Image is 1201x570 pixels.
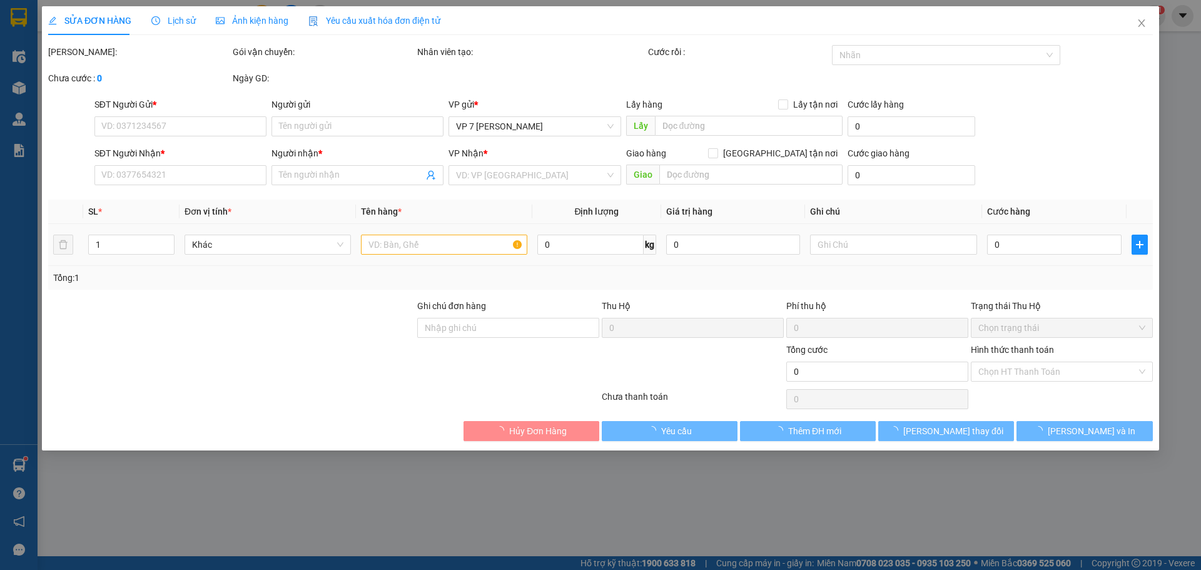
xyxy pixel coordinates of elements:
span: Ảnh kiện hàng [216,16,288,26]
span: Hủy Đơn Hàng [509,424,567,438]
button: [PERSON_NAME] và In [1017,421,1153,441]
input: VD: Bàn, Ghế [361,235,527,255]
div: Chưa cước : [48,71,230,85]
span: [PERSON_NAME] thay đổi [903,424,1003,438]
span: VP Nhận [449,148,484,158]
span: Thêm ĐH mới [788,424,841,438]
span: Cước hàng [987,206,1030,216]
span: Khác [192,235,343,254]
span: Lấy hàng [626,99,662,109]
span: Lịch sử [151,16,196,26]
span: Định lượng [575,206,619,216]
div: SĐT Người Nhận [94,146,266,160]
button: delete [53,235,73,255]
div: Tổng: 1 [53,271,464,285]
span: Lấy [626,116,655,136]
span: edit [48,16,57,25]
div: Ngày GD: [233,71,415,85]
span: clock-circle [151,16,160,25]
div: Người nhận [271,146,443,160]
button: Close [1124,6,1159,41]
div: Phí thu hộ [786,299,968,318]
div: SĐT Người Gửi [94,98,266,111]
label: Cước lấy hàng [848,99,904,109]
div: Trạng thái Thu Hộ [971,299,1153,313]
span: Tổng cước [786,345,828,355]
div: Chưa thanh toán [600,390,785,412]
label: Cước giao hàng [848,148,910,158]
span: Yêu cầu xuất hóa đơn điện tử [308,16,440,26]
span: Giao [626,165,659,185]
input: Ghi Chú [811,235,977,255]
div: VP gửi [449,98,621,111]
span: Yêu cầu [661,424,692,438]
span: Giá trị hàng [666,206,712,216]
button: Yêu cầu [602,421,737,441]
span: [PERSON_NAME] và In [1048,424,1135,438]
span: close [1137,18,1147,28]
div: Nhân viên tạo: [417,45,646,59]
span: Lấy tận nơi [788,98,843,111]
span: Giao hàng [626,148,666,158]
span: Tên hàng [361,206,402,216]
span: Đơn vị tính [185,206,231,216]
button: Thêm ĐH mới [740,421,876,441]
div: [PERSON_NAME]: [48,45,230,59]
span: Thu Hộ [602,301,631,311]
div: Cước rồi : [648,45,830,59]
th: Ghi chú [806,200,982,224]
div: Người gửi [271,98,443,111]
span: loading [889,426,903,435]
span: SL [88,206,98,216]
input: Cước giao hàng [848,165,975,185]
button: [PERSON_NAME] thay đổi [878,421,1014,441]
button: plus [1132,235,1148,255]
input: Dọc đường [655,116,843,136]
span: loading [647,426,661,435]
span: user-add [427,170,437,180]
span: VP 7 Phạm Văn Đồng [457,117,614,136]
input: Dọc đường [659,165,843,185]
label: Hình thức thanh toán [971,345,1054,355]
span: kg [644,235,656,255]
span: loading [1034,426,1048,435]
img: icon [308,16,318,26]
input: Ghi chú đơn hàng [417,318,599,338]
span: [GEOGRAPHIC_DATA] tận nơi [718,146,843,160]
span: loading [774,426,788,435]
input: Cước lấy hàng [848,116,975,136]
b: 0 [97,73,102,83]
label: Ghi chú đơn hàng [417,301,486,311]
span: SỬA ĐƠN HÀNG [48,16,131,26]
span: plus [1132,240,1147,250]
div: Gói vận chuyển: [233,45,415,59]
span: Chọn trạng thái [978,318,1145,337]
button: Hủy Đơn Hàng [464,421,599,441]
span: loading [495,426,509,435]
span: picture [216,16,225,25]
